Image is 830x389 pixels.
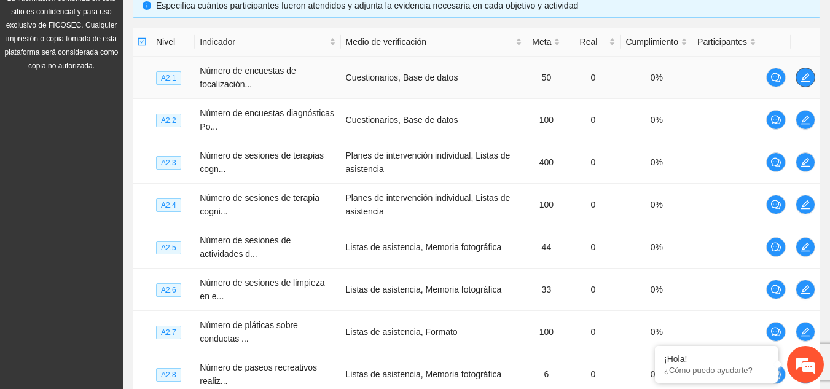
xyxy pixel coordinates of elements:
span: Número de sesiones de terapia cogni... [200,193,319,216]
span: A2.4 [156,198,181,212]
button: comment [766,68,786,87]
span: A2.3 [156,156,181,170]
td: 0% [621,57,692,99]
span: Número de sesiones de actividades d... [200,235,291,259]
span: A2.2 [156,114,181,127]
td: 0 [565,141,621,184]
td: 400 [527,141,565,184]
button: edit [796,322,815,342]
span: edit [796,115,815,125]
td: Planes de intervención individual, Listas de asistencia [341,184,528,226]
td: Planes de intervención individual, Listas de asistencia [341,141,528,184]
td: 44 [527,226,565,269]
td: 100 [527,311,565,353]
th: Indicador [195,28,340,57]
span: edit [796,157,815,167]
span: Meta [532,35,551,49]
button: edit [796,68,815,87]
span: edit [796,285,815,294]
span: A2.5 [156,241,181,254]
th: Meta [527,28,565,57]
th: Medio de verificación [341,28,528,57]
button: edit [796,280,815,299]
span: Participantes [697,35,747,49]
span: Estamos en línea. [71,125,170,250]
span: edit [796,200,815,210]
td: 0 [565,226,621,269]
td: 0% [621,226,692,269]
td: 0% [621,99,692,141]
td: 0 [565,311,621,353]
span: edit [796,242,815,252]
td: 100 [527,184,565,226]
span: check-square [138,37,146,46]
td: 100 [527,99,565,141]
td: Listas de asistencia, Memoria fotográfica [341,226,528,269]
button: edit [796,152,815,172]
td: Cuestionarios, Base de datos [341,99,528,141]
td: 50 [527,57,565,99]
span: edit [796,73,815,82]
td: Cuestionarios, Base de datos [341,57,528,99]
span: A2.7 [156,326,181,339]
div: Chatee con nosotros ahora [64,63,206,79]
td: 0% [621,311,692,353]
button: comment [766,195,786,214]
div: Minimizar ventana de chat en vivo [202,6,231,36]
td: 0 [565,269,621,311]
span: Número de paseos recreativos realiz... [200,363,317,386]
th: Participantes [692,28,761,57]
button: comment [766,110,786,130]
td: 0 [565,99,621,141]
button: edit [796,110,815,130]
th: Nivel [151,28,195,57]
span: Real [570,35,606,49]
button: edit [796,237,815,257]
p: ¿Cómo puedo ayudarte? [664,366,769,375]
th: Real [565,28,621,57]
td: 0% [621,141,692,184]
td: Listas de asistencia, Formato [341,311,528,353]
span: info-circle [143,1,151,10]
span: Número de pláticas sobre conductas ... [200,320,298,344]
span: edit [796,327,815,337]
span: Número de encuestas diagnósticas Po... [200,108,334,132]
td: 0% [621,184,692,226]
span: Número de encuestas de focalización... [200,66,296,89]
span: Indicador [200,35,326,49]
span: Medio de verificación [346,35,514,49]
td: Listas de asistencia, Memoria fotográfica [341,269,528,311]
td: 0 [565,184,621,226]
th: Cumplimiento [621,28,692,57]
span: Número de sesiones de limpieza en e... [200,278,324,301]
button: comment [766,237,786,257]
span: Cumplimiento [625,35,678,49]
td: 0 [565,57,621,99]
button: comment [766,280,786,299]
span: A2.6 [156,283,181,297]
span: Número de sesiones de terapias cogn... [200,151,324,174]
button: edit [796,195,815,214]
button: comment [766,322,786,342]
textarea: Escriba su mensaje y pulse “Intro” [6,259,234,302]
span: A2.1 [156,71,181,85]
span: A2.8 [156,368,181,382]
td: 0% [621,269,692,311]
td: 33 [527,269,565,311]
div: ¡Hola! [664,354,769,364]
button: comment [766,152,786,172]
